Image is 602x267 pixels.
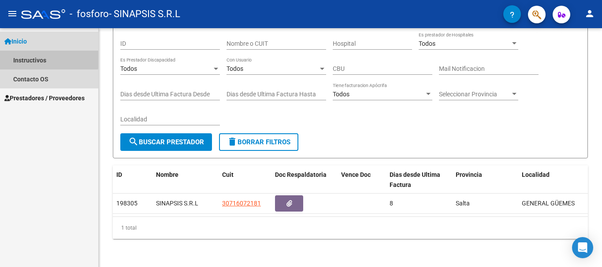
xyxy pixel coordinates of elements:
[219,133,298,151] button: Borrar Filtros
[227,138,290,146] span: Borrar Filtros
[386,165,452,194] datatable-header-cell: Dias desde Ultima Factura
[222,171,234,178] span: Cuit
[116,200,137,207] span: 198305
[390,171,440,188] span: Dias desde Ultima Factura
[128,136,139,147] mat-icon: search
[152,165,219,194] datatable-header-cell: Nombre
[390,200,393,207] span: 8
[156,198,215,208] div: SINAPSIS S.R.L
[439,91,510,98] span: Seleccionar Provincia
[222,200,261,207] span: 30716072181
[128,138,204,146] span: Buscar Prestador
[341,171,371,178] span: Vence Doc
[518,165,584,194] datatable-header-cell: Localidad
[116,171,122,178] span: ID
[7,8,18,19] mat-icon: menu
[333,91,349,98] span: Todos
[70,4,109,24] span: - fosforo
[584,8,595,19] mat-icon: person
[227,136,238,147] mat-icon: delete
[572,237,593,258] div: Open Intercom Messenger
[120,65,137,72] span: Todos
[338,165,386,194] datatable-header-cell: Vence Doc
[522,171,550,178] span: Localidad
[113,165,152,194] datatable-header-cell: ID
[4,93,85,103] span: Prestadores / Proveedores
[219,165,271,194] datatable-header-cell: Cuit
[109,4,180,24] span: - SINAPSIS S.R.L
[456,200,470,207] span: Salta
[120,133,212,151] button: Buscar Prestador
[227,65,243,72] span: Todos
[275,171,327,178] span: Doc Respaldatoria
[452,165,518,194] datatable-header-cell: Provincia
[419,40,435,47] span: Todos
[522,200,575,207] span: GENERAL GÜEMES
[456,171,482,178] span: Provincia
[113,217,588,239] div: 1 total
[4,37,27,46] span: Inicio
[156,171,178,178] span: Nombre
[271,165,338,194] datatable-header-cell: Doc Respaldatoria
